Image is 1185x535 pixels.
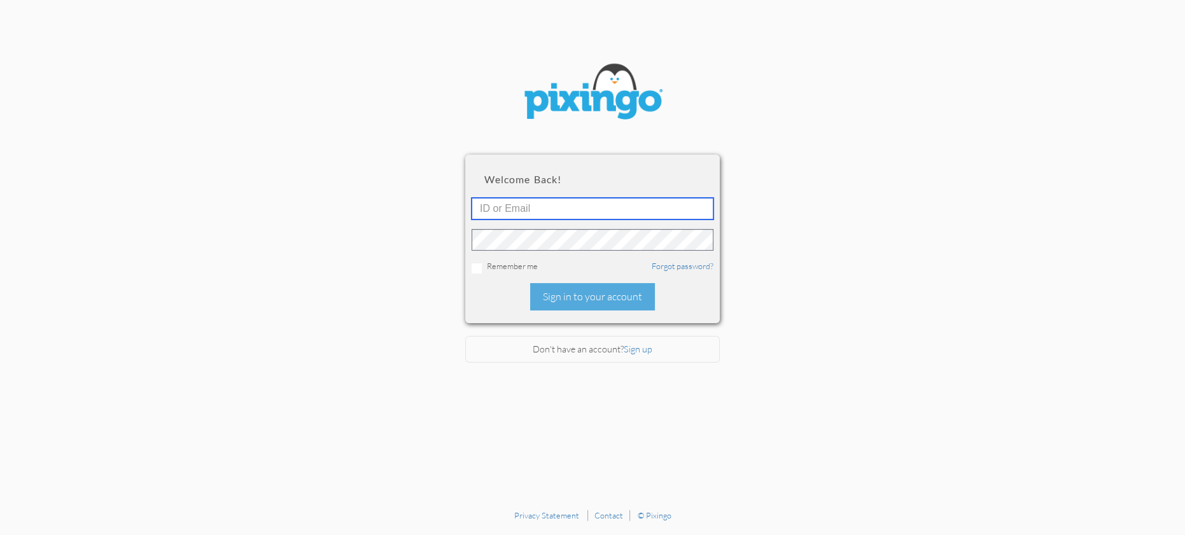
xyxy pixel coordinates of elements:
h2: Welcome back! [484,174,701,185]
div: Sign in to your account [530,283,655,310]
a: Sign up [624,344,652,354]
div: Don't have an account? [465,336,720,363]
a: Privacy Statement [514,510,579,520]
div: Remember me [472,260,713,274]
a: Forgot password? [652,261,713,271]
img: pixingo logo [516,57,669,129]
input: ID or Email [472,198,713,219]
a: © Pixingo [638,510,671,520]
a: Contact [594,510,623,520]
